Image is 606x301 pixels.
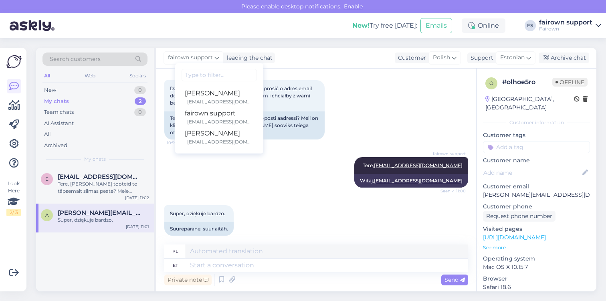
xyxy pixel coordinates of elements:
[44,141,67,149] div: Archived
[128,71,147,81] div: Socials
[44,119,74,127] div: AI Assistant
[483,156,590,165] p: Customer name
[58,209,141,216] span: amelia.nowicka@ispot.pl
[539,19,592,26] div: fairown support
[483,234,546,241] a: [URL][DOMAIN_NAME]
[483,191,590,199] p: [PERSON_NAME][EMAIL_ADDRESS][DOMAIN_NAME]
[483,182,590,191] p: Customer email
[170,85,313,106] span: Dzień [PERSON_NAME], czy mógłbym prosić o adres email do kontaktu. Mamy klienta z problemem i chc...
[500,53,525,62] span: Estonian
[395,54,426,62] div: Customer
[58,180,149,195] div: Tere, [PERSON_NAME] tooteid te täpsemalt silmas peate? Meie tegeleme elektroonikaseadmetega.
[58,216,149,224] div: Super, dziękuje bardzo.
[483,244,590,251] p: See more ...
[172,244,178,258] div: pl
[42,71,52,81] div: All
[483,263,590,271] p: Mac OS X 10.15.7
[483,202,590,211] p: Customer phone
[168,53,213,62] span: fairown support
[185,89,254,98] div: [PERSON_NAME]
[45,176,48,182] span: e
[83,71,97,81] div: Web
[354,174,468,188] div: Witaj,
[552,78,588,87] span: Offline
[539,19,601,32] a: fairown supportFairown
[164,222,234,236] div: Suurepärane, suur aitäh.
[44,130,51,138] div: All
[164,275,212,285] div: Private note
[6,180,21,216] div: Look Here
[185,109,254,118] div: fairown support
[374,162,463,168] a: [EMAIL_ADDRESS][DOMAIN_NAME]
[44,86,56,94] div: New
[433,151,466,157] span: fairown support
[134,108,146,116] div: 0
[483,119,590,126] div: Customer information
[167,140,197,146] span: 10:59
[539,26,592,32] div: Fairown
[135,97,146,105] div: 2
[173,259,178,272] div: et
[483,275,590,283] p: Browser
[483,225,590,233] p: Visited pages
[185,129,254,138] div: [PERSON_NAME]
[483,168,581,177] input: Add name
[483,131,590,139] p: Customer tags
[352,21,417,30] div: Try free [DATE]:
[175,107,263,127] a: fairown support[EMAIL_ADDRESS][DOMAIN_NAME]
[341,3,365,10] span: Enable
[483,141,590,153] input: Add a tag
[502,77,552,87] div: # olhoe5ro
[483,255,590,263] p: Operating system
[44,108,74,116] div: Team chats
[45,212,49,218] span: a
[467,54,493,62] div: Support
[125,195,149,201] div: [DATE] 11:02
[485,95,574,112] div: [GEOGRAPHIC_DATA], [GEOGRAPHIC_DATA]
[84,156,106,163] span: My chats
[187,118,254,125] div: [EMAIL_ADDRESS][DOMAIN_NAME]
[436,188,466,194] span: Seen ✓ 11:00
[374,178,463,184] a: [EMAIL_ADDRESS][DOMAIN_NAME]
[167,236,197,242] span: 11:01
[58,173,141,180] span: em@boyeadvisory.com
[50,55,101,63] span: Search customers
[6,54,22,69] img: Askly Logo
[525,20,536,31] div: FS
[44,97,69,105] div: My chats
[489,80,493,86] span: o
[539,53,589,63] div: Archive chat
[433,53,450,62] span: Polish
[126,224,149,230] div: [DATE] 11:01
[187,138,254,145] div: [EMAIL_ADDRESS][DOMAIN_NAME]
[420,18,452,33] button: Emails
[224,54,273,62] div: leading the chat
[483,211,555,222] div: Request phone number
[182,69,257,81] input: Type to filter...
[363,162,463,168] span: Tere,
[462,18,505,33] div: Online
[175,127,263,147] a: [PERSON_NAME][EMAIL_ADDRESS][DOMAIN_NAME]
[175,87,263,107] a: [PERSON_NAME][EMAIL_ADDRESS][DOMAIN_NAME]
[164,111,325,139] div: Tere hommikust, kas ma saaksin teie e-posti aadressi? Meil ​​on klient, kellel on probleem [PERSO...
[170,210,225,216] span: Super, dziękuje bardzo.
[352,22,370,29] b: New!
[134,86,146,94] div: 0
[187,98,254,105] div: [EMAIL_ADDRESS][DOMAIN_NAME]
[6,209,21,216] div: 2 / 3
[483,283,590,291] p: Safari 18.6
[444,276,465,283] span: Send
